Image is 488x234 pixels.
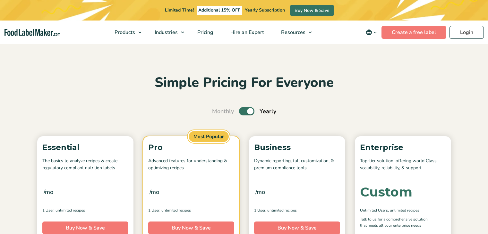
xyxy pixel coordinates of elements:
p: Dynamic reporting, full customization, & premium compliance tools [254,157,340,172]
span: Monthly [212,107,234,116]
span: Yearly [260,107,276,116]
span: Products [113,29,136,36]
span: , Unlimited Recipes [159,207,191,213]
p: Top-tier solution, offering world Class scalability, reliability, & support [360,157,446,172]
span: , Unlimited Recipes [265,207,297,213]
div: Custom [360,186,412,198]
span: Limited Time! [165,7,194,13]
h2: Simple Pricing For Everyone [34,74,454,92]
span: Most Popular [188,130,230,143]
span: Yearly Subscription [245,7,285,13]
a: Buy Now & Save [290,5,334,16]
label: Toggle [239,107,254,115]
p: Talk to us for a comprehensive solution that meets all your enterprise needs [360,216,434,229]
span: Additional 15% OFF [197,6,242,15]
a: Products [106,21,145,44]
p: Business [254,141,340,154]
a: Login [449,26,484,39]
span: 1 User [42,207,54,213]
p: Enterprise [360,141,446,154]
p: Advanced features for understanding & optimizing recipes [148,157,234,172]
span: Industries [153,29,178,36]
span: , Unlimited Recipes [54,207,85,213]
p: Pro [148,141,234,154]
span: Hire an Expert [228,29,265,36]
a: Hire an Expert [222,21,271,44]
span: Unlimited Users [360,207,388,213]
span: 1 User [148,207,159,213]
a: Pricing [189,21,220,44]
span: Pricing [195,29,214,36]
p: Essential [42,141,128,154]
a: Resources [273,21,315,44]
span: /mo [44,188,53,196]
a: Industries [146,21,187,44]
span: Resources [279,29,306,36]
span: 1 User [254,207,265,213]
span: /mo [255,188,265,196]
span: /mo [150,188,159,196]
a: Create a free label [381,26,446,39]
span: , Unlimited Recipes [388,207,419,213]
p: The basics to analyze recipes & create regulatory compliant nutrition labels [42,157,128,172]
